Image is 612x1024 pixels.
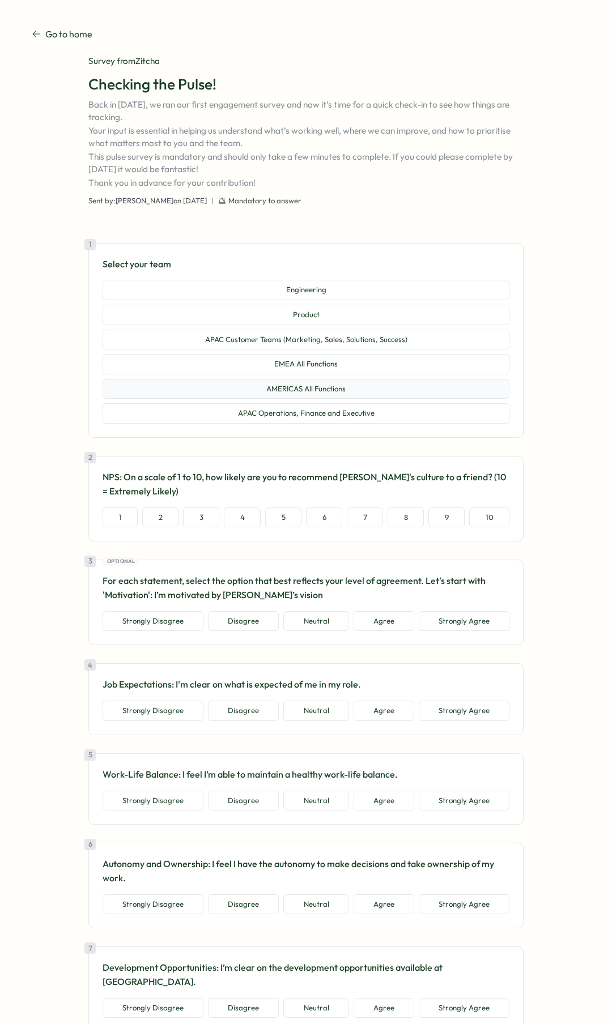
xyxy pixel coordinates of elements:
[283,791,348,811] button: Neutral
[208,998,279,1018] button: Disagree
[469,507,509,528] button: 10
[103,961,509,989] p: Development Opportunities: I’m clear on the development opportunities available at [GEOGRAPHIC_DA...
[283,998,348,1018] button: Neutral
[283,701,348,721] button: Neutral
[354,701,414,721] button: Agree
[283,894,348,915] button: Neutral
[283,611,348,632] button: Neutral
[88,55,524,67] div: Survey from Zitcha
[224,507,261,528] button: 4
[32,27,92,41] a: Go to home
[419,701,509,721] button: Strongly Agree
[84,839,96,850] div: 6
[419,791,509,811] button: Strongly Agree
[103,305,509,325] button: Product
[103,574,509,602] p: For each statement, select the option that best reflects your level of agreement. Let's start wit...
[103,857,509,885] p: Autonomy and Ownership: I feel I have the autonomy to make decisions and take ownership of my work.
[208,701,279,721] button: Disagree
[428,507,465,528] button: 9
[354,791,414,811] button: Agree
[419,611,509,632] button: Strongly Agree
[211,196,214,206] span: |
[45,27,92,41] p: Go to home
[419,894,509,915] button: Strongly Agree
[103,507,138,528] button: 1
[103,354,509,374] button: EMEA All Functions
[103,330,509,350] button: APAC Customer Teams (Marketing, Sales, Solutions, Success)
[103,791,203,811] button: Strongly Disagree
[103,701,203,721] button: Strongly Disagree
[88,196,207,206] span: Sent by: [PERSON_NAME] on [DATE]
[142,507,178,528] button: 2
[354,894,414,915] button: Agree
[208,791,279,811] button: Disagree
[208,894,279,915] button: Disagree
[84,659,96,671] div: 4
[354,611,414,632] button: Agree
[84,749,96,761] div: 5
[183,507,219,528] button: 3
[354,998,414,1018] button: Agree
[103,280,509,300] button: Engineering
[265,507,301,528] button: 5
[88,99,524,189] p: Back in [DATE], we ran our first engagement survey and now it’s time for a quick check-in to see ...
[103,894,203,915] button: Strongly Disagree
[103,611,203,632] button: Strongly Disagree
[103,677,509,692] p: Job Expectations: I'm clear on what is expected of me in my role.
[84,239,96,250] div: 1
[103,379,509,399] button: AMERICAS All Functions
[103,998,203,1018] button: Strongly Disagree
[103,470,509,498] p: NPS: On a scale of 1 to 10, how likely are you to recommend [PERSON_NAME]'s culture to a friend? ...
[84,942,96,954] div: 7
[103,403,509,424] button: APAC Operations, Finance and Executive
[84,452,96,463] div: 2
[103,767,509,782] p: Work-Life Balance: I feel I’m able to maintain a healthy work-life balance.
[208,611,279,632] button: Disagree
[84,556,96,567] div: 3
[88,74,524,94] h1: Checking the Pulse!
[107,557,135,565] span: Optional
[103,257,509,271] p: Select your team
[306,507,342,528] button: 6
[419,998,509,1018] button: Strongly Agree
[347,507,383,528] button: 7
[388,507,424,528] button: 8
[228,196,301,206] span: Mandatory to answer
